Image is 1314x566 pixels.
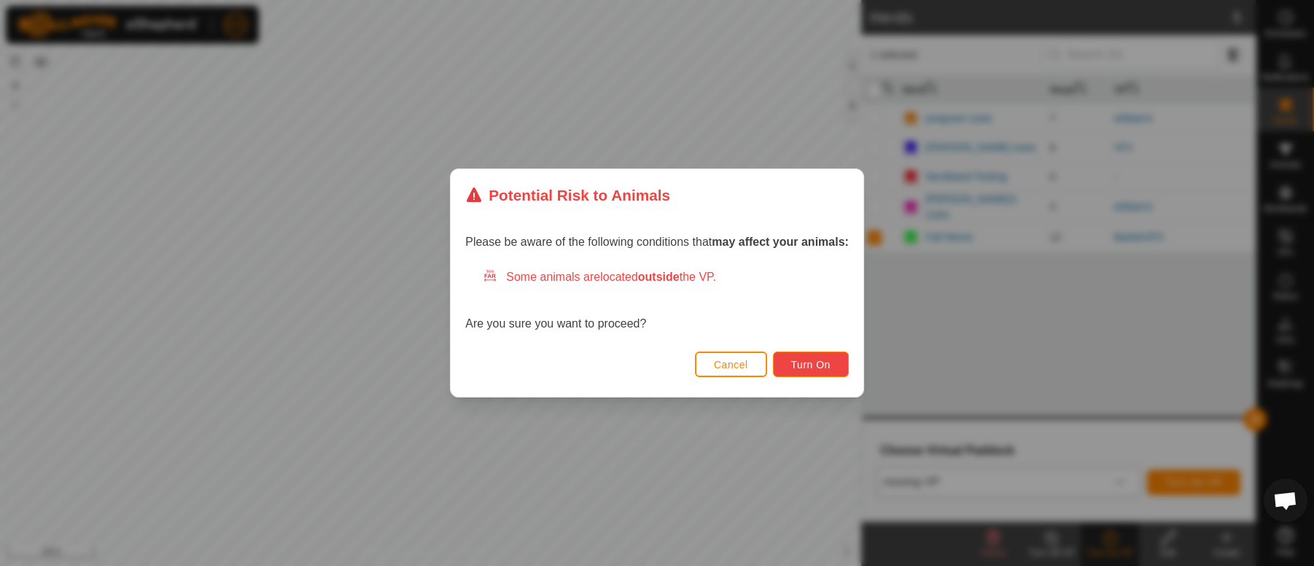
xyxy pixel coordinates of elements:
button: Turn On [773,352,849,377]
div: Some animals are [483,268,849,286]
button: Cancel [695,352,767,377]
span: Please be aware of the following conditions that [465,236,849,248]
div: Potential Risk to Animals [465,184,670,206]
div: Open chat [1264,478,1307,522]
span: Cancel [714,359,748,371]
span: located the VP. [600,271,716,283]
strong: outside [638,271,680,283]
span: Turn On [791,359,831,371]
div: Are you sure you want to proceed? [465,268,849,333]
strong: may affect your animals: [712,236,849,248]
